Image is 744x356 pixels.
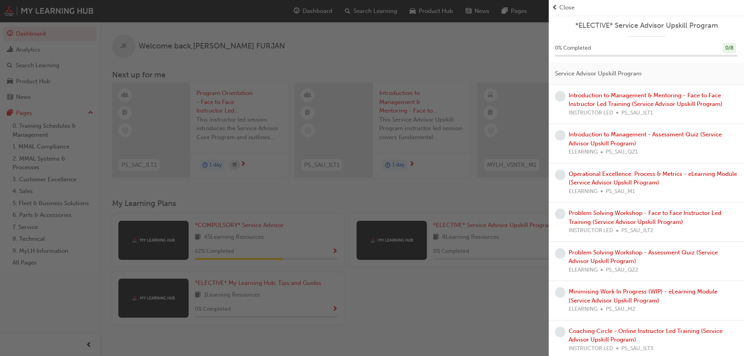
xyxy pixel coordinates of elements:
span: ELEARNING [569,266,598,275]
span: ELEARNING [569,305,598,314]
span: Close [559,3,575,12]
span: INSTRUCTOR LED [569,226,613,235]
span: prev-icon [552,3,558,12]
a: Problem Solving Workshop - Face to Face Instructor Led Training (Service Advisor Upskill Program) [569,209,721,225]
span: learningRecordVerb_NONE-icon [555,91,566,102]
span: learningRecordVerb_NONE-icon [555,170,566,180]
span: learningRecordVerb_NONE-icon [555,327,566,337]
span: PS_SAU_ILT2 [621,226,653,235]
a: Problem Solving Workshop - Assessment Quiz (Service Advisor Upskill Program) [569,249,718,265]
a: Minimising Work In Progress (WIP) - eLearning Module (Service Advisor Upskill Program) [569,288,717,304]
a: Introduction to Management & Mentoring - Face to Face Instructor Led Training (Service Advisor Up... [569,92,723,108]
span: PS_SAU_ILT1 [621,109,653,118]
a: *ELECTIVE* Service Advisor Upskill Program [555,21,738,30]
span: learningRecordVerb_NONE-icon [555,130,566,141]
a: Operational Excellence: Process & Metrics - eLearning Module (Service Advisor Upskill Program) [569,170,737,186]
button: prev-iconClose [552,3,741,12]
div: 0 / 8 [723,43,736,54]
span: INSTRUCTOR LED [569,344,613,353]
a: Coaching Circle - Online Instructor Led Training (Service Advisor Upskill Program) [569,327,723,343]
span: learningRecordVerb_NONE-icon [555,248,566,259]
span: learningRecordVerb_NONE-icon [555,209,566,219]
span: ELEARNING [569,148,598,157]
span: PS_SAU_ILT3 [621,344,653,353]
span: ELEARNING [569,187,598,196]
span: INSTRUCTOR LED [569,109,613,118]
span: 0 % Completed [555,44,591,53]
span: PS_SAU_QZ1 [606,148,638,157]
span: PS_SAU_QZ2 [606,266,638,275]
span: learningRecordVerb_NONE-icon [555,287,566,298]
span: PS_SAU_M2 [606,305,635,314]
a: Introduction to Management - Assessment Quiz (Service Advisor Upskill Program) [569,131,722,147]
span: PS_SAU_M1 [606,187,635,196]
span: Service Advisor Upskill Program [555,69,642,78]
